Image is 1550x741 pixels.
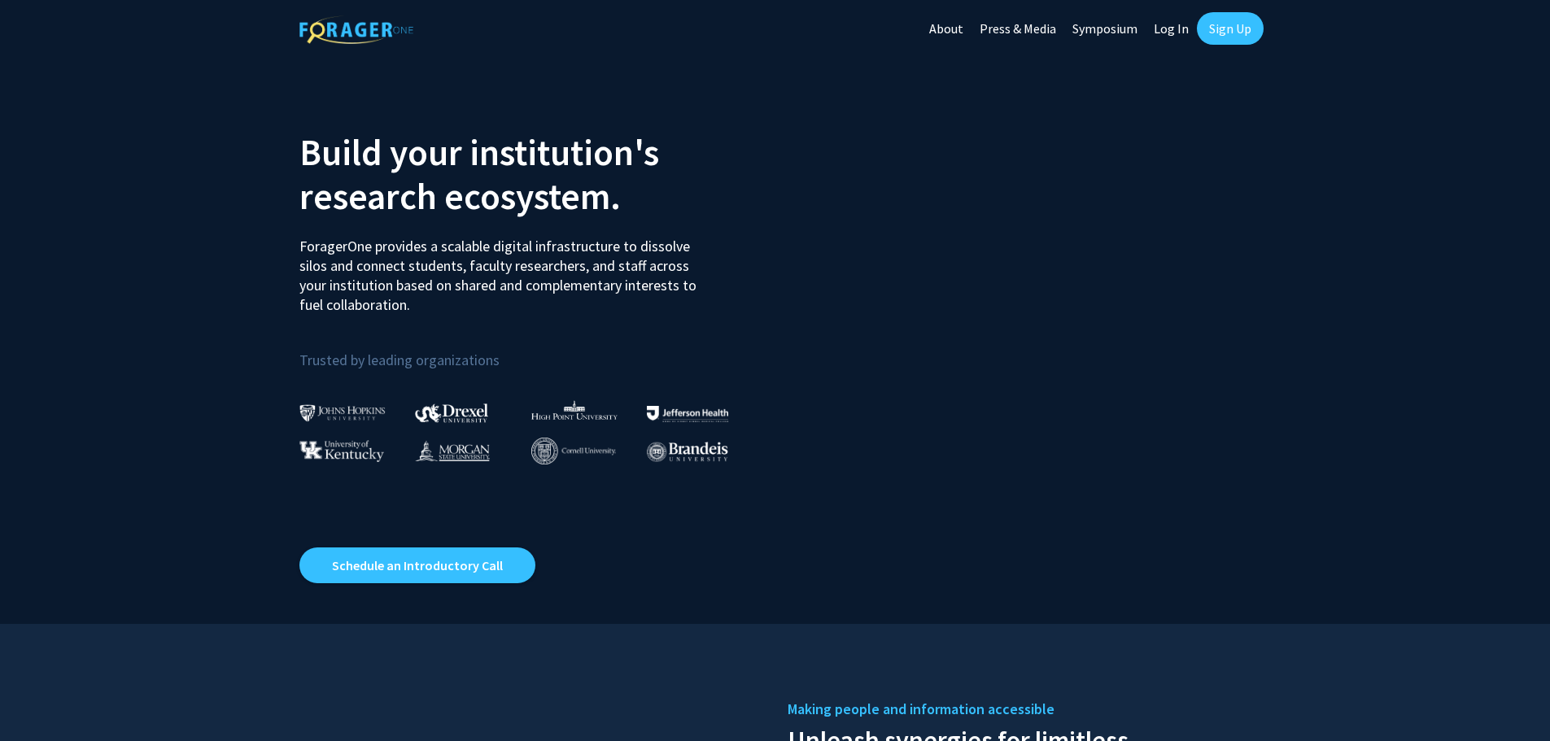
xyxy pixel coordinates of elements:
[299,224,708,315] p: ForagerOne provides a scalable digital infrastructure to dissolve silos and connect students, fac...
[647,442,728,462] img: Brandeis University
[415,440,490,461] img: Morgan State University
[299,547,535,583] a: Opens in a new tab
[299,130,763,218] h2: Build your institution's research ecosystem.
[788,697,1251,721] h5: Making people and information accessible
[415,403,488,422] img: Drexel University
[647,406,728,421] img: Thomas Jefferson University
[1197,12,1264,45] a: Sign Up
[299,328,763,373] p: Trusted by leading organizations
[299,404,386,421] img: Johns Hopkins University
[299,15,413,44] img: ForagerOne Logo
[531,438,616,464] img: Cornell University
[299,440,384,462] img: University of Kentucky
[531,400,618,420] img: High Point University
